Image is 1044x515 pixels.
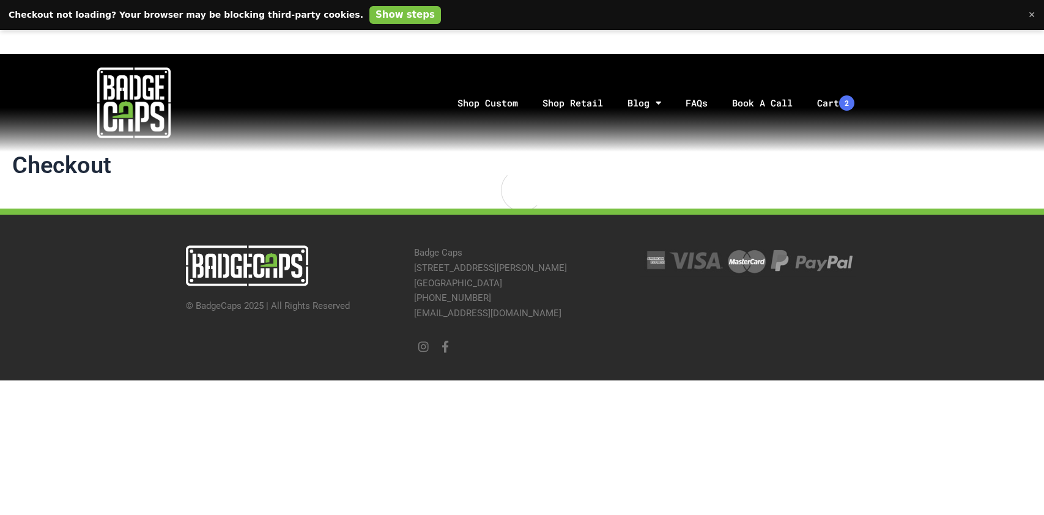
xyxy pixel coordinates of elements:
img: Credit Cards Accepted [640,245,856,276]
nav: Menu [268,71,1044,135]
a: Badge Caps[STREET_ADDRESS][PERSON_NAME][GEOGRAPHIC_DATA] [414,247,567,289]
a: FAQs [673,71,720,135]
a: Blog [615,71,673,135]
button: Show steps [369,6,441,24]
img: badgecaps white logo with green acccent [97,66,171,139]
a: Book A Call [720,71,805,135]
h1: Checkout [12,152,1032,180]
img: badgecaps horizontal logo with green accent [186,245,308,286]
a: [EMAIL_ADDRESS][DOMAIN_NAME] [414,308,561,319]
span: Dismiss [1028,9,1035,21]
a: [PHONE_NUMBER] [414,292,491,303]
a: Cart2 [805,71,867,135]
a: Shop Retail [530,71,615,135]
p: © BadgeCaps 2025 | All Rights Reserved [186,298,402,314]
span: Checkout not loading? Your browser may be blocking third-party cookies. [9,9,363,21]
a: Shop Custom [445,71,530,135]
